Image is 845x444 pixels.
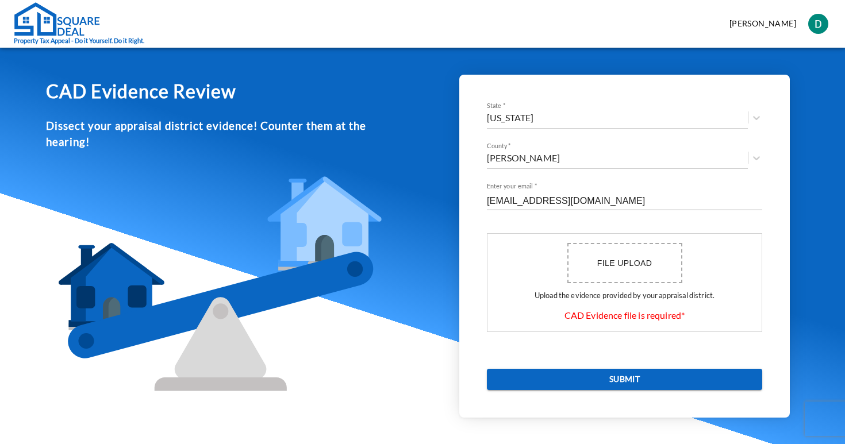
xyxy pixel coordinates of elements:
span: [PERSON_NAME] [729,17,796,31]
p: Upload the evidence provided by your appraisal district. [497,290,752,301]
a: Property Tax Appeal - Do it Yourself. Do it Right. [14,2,144,46]
label: County [487,142,511,151]
div: [US_STATE] [487,111,534,125]
img: AAcHTte51M5-GbzCVcr2SUgVBNbV43sLTqObzqsSKIZuX0Dw=s96-c [808,14,828,34]
label: Enter your email [487,182,537,191]
button: My account [805,11,831,37]
span: CAD Evidence file is required* [564,310,685,321]
button: Submit [487,369,762,390]
img: Square Deal [14,2,100,36]
h3: Dissect your appraisal district evidence! Counter them at the hearing! [46,118,395,150]
span: File upload [597,258,652,268]
label: State [487,102,505,111]
div: [PERSON_NAME] [487,151,560,165]
h1: CAD Evidence Review [46,78,395,105]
